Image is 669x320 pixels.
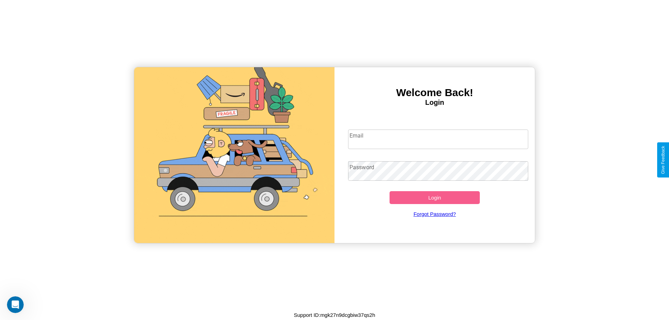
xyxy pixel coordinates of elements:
img: gif [134,67,334,243]
h4: Login [334,99,535,107]
h3: Welcome Back! [334,87,535,99]
p: Support ID: mgk27n9dcgbiw37qs2h [294,310,375,320]
div: Give Feedback [661,146,666,174]
a: Forgot Password? [345,204,525,224]
button: Login [390,191,480,204]
iframe: Intercom live chat [7,296,24,313]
